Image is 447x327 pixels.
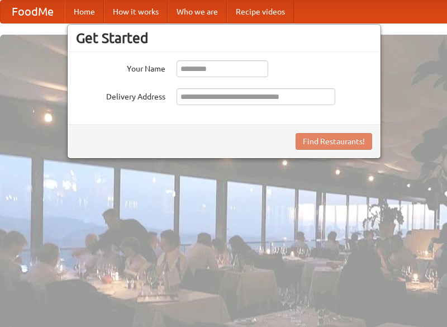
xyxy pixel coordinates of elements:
button: Find Restaurants! [296,133,372,150]
a: Who we are [168,1,227,23]
a: Recipe videos [227,1,294,23]
h3: Get Started [76,30,372,46]
label: Delivery Address [76,88,165,102]
a: Home [65,1,104,23]
a: How it works [104,1,168,23]
label: Your Name [76,60,165,74]
a: FoodMe [1,1,65,23]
